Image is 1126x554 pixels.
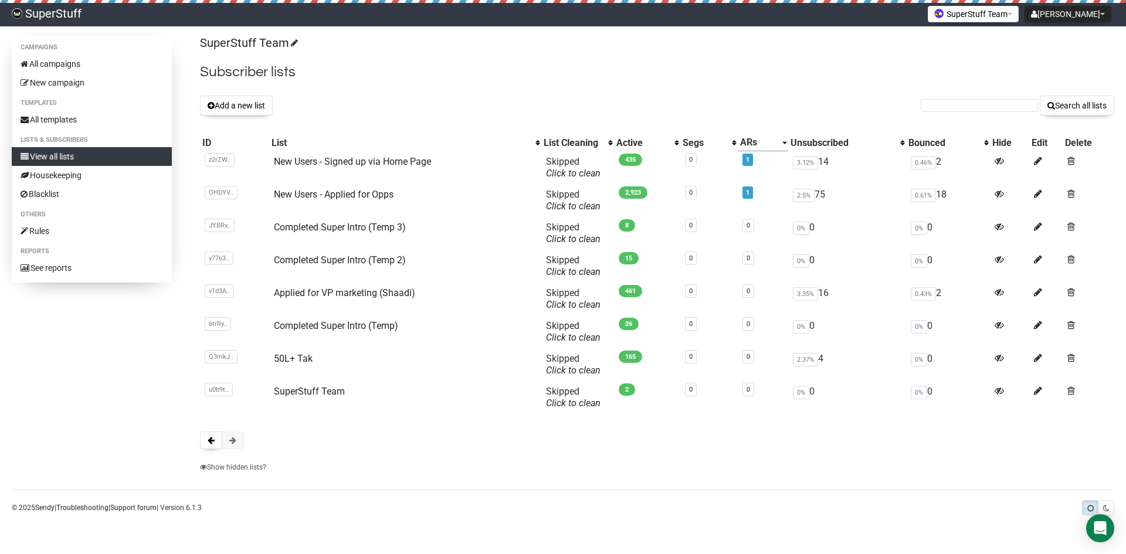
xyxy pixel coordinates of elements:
th: Segs: No sort applied, activate to apply an ascending sort [680,134,738,151]
th: Hide: No sort applied, sorting is disabled [990,134,1029,151]
td: 14 [788,151,906,184]
a: Rules [12,222,172,240]
span: Skipped [546,353,601,376]
span: 0.46% [911,156,936,169]
span: z2rZW.. [205,153,235,166]
a: SuperStuff Team [200,36,296,50]
span: 0% [793,386,809,399]
a: 50L+ Tak [274,353,313,364]
button: SuperStuff Team [928,6,1019,22]
th: ID: No sort applied, sorting is disabled [200,134,269,151]
span: Skipped [546,254,601,277]
td: 0 [906,348,989,381]
div: ARs [740,137,777,148]
div: Hide [992,137,1027,149]
th: List Cleaning: No sort applied, activate to apply an ascending sort [541,134,614,151]
span: OHDYV.. [205,186,238,199]
span: 461 [619,285,642,297]
span: 6trRy.. [205,317,231,331]
a: 0 [689,320,693,328]
img: 703728c54cf28541de94309996d5b0e3 [12,8,22,19]
a: 0 [747,287,750,295]
span: Skipped [546,320,601,343]
a: Blacklist [12,185,172,203]
a: Troubleshooting [56,504,108,512]
a: Show hidden lists? [200,463,266,471]
a: 0 [747,222,750,229]
span: Q3mkJ.. [205,350,238,363]
span: 26 [619,318,639,330]
td: 18 [906,184,989,217]
a: 0 [689,386,693,393]
td: 0 [906,217,989,250]
span: 0% [911,353,927,366]
th: Bounced: No sort applied, activate to apply an ascending sort [906,134,989,151]
li: Others [12,208,172,222]
a: Click to clean [546,168,601,179]
td: 0 [906,250,989,283]
td: 16 [788,283,906,315]
button: [PERSON_NAME] [1025,6,1111,22]
a: 0 [747,320,750,328]
div: List [272,137,530,149]
a: Support forum [110,504,157,512]
a: All templates [12,110,172,129]
span: 8 [619,219,635,232]
th: Edit: No sort applied, sorting is disabled [1029,134,1063,151]
a: New campaign [12,73,172,92]
span: Skipped [546,287,601,310]
th: List: No sort applied, activate to apply an ascending sort [269,134,541,151]
span: 0% [793,254,809,268]
span: 0% [911,222,927,235]
a: Click to clean [546,233,601,244]
button: Search all lists [1040,96,1114,115]
span: 0.61% [911,189,936,202]
li: Reports [12,244,172,259]
a: 0 [689,254,693,262]
span: v1d3A.. [205,284,234,298]
a: New Users - Applied for Opps [274,189,394,200]
img: favicons [934,9,944,18]
span: JYBRv.. [205,219,235,232]
a: Housekeeping [12,166,172,185]
span: 3.12% [793,156,818,169]
a: 0 [689,156,693,164]
span: 165 [619,351,642,363]
td: 0 [788,250,906,283]
td: 0 [906,315,989,348]
td: 75 [788,184,906,217]
a: 0 [689,222,693,229]
span: v7763.. [205,251,233,265]
th: Delete: No sort applied, sorting is disabled [1063,134,1114,151]
td: 2 [906,283,989,315]
a: Click to clean [546,365,601,376]
div: Segs [683,137,726,149]
span: Skipped [546,222,601,244]
a: View all lists [12,147,172,166]
th: ARs: Descending sort applied, activate to remove the sort [738,134,789,151]
a: Click to clean [546,397,601,409]
span: 2.5% [793,189,815,202]
div: ID [202,137,267,149]
li: Lists & subscribers [12,133,172,147]
span: 0% [911,386,927,399]
a: 0 [747,353,750,361]
a: Click to clean [546,299,601,310]
span: 2,923 [619,186,647,199]
a: Completed Super Intro (Temp) [274,320,398,331]
h2: Subscriber lists [200,62,1114,83]
td: 0 [906,381,989,414]
a: Applied for VP marketing (Shaadi) [274,287,415,298]
td: 4 [788,348,906,381]
a: All campaigns [12,55,172,73]
a: Sendy [35,504,55,512]
li: Templates [12,96,172,110]
span: Skipped [546,156,601,179]
span: 0% [911,254,927,268]
span: 2 [619,383,635,396]
div: Edit [1032,137,1060,149]
td: 0 [788,315,906,348]
span: 3.35% [793,287,818,301]
a: 0 [747,386,750,393]
span: u0b9t.. [205,383,233,396]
